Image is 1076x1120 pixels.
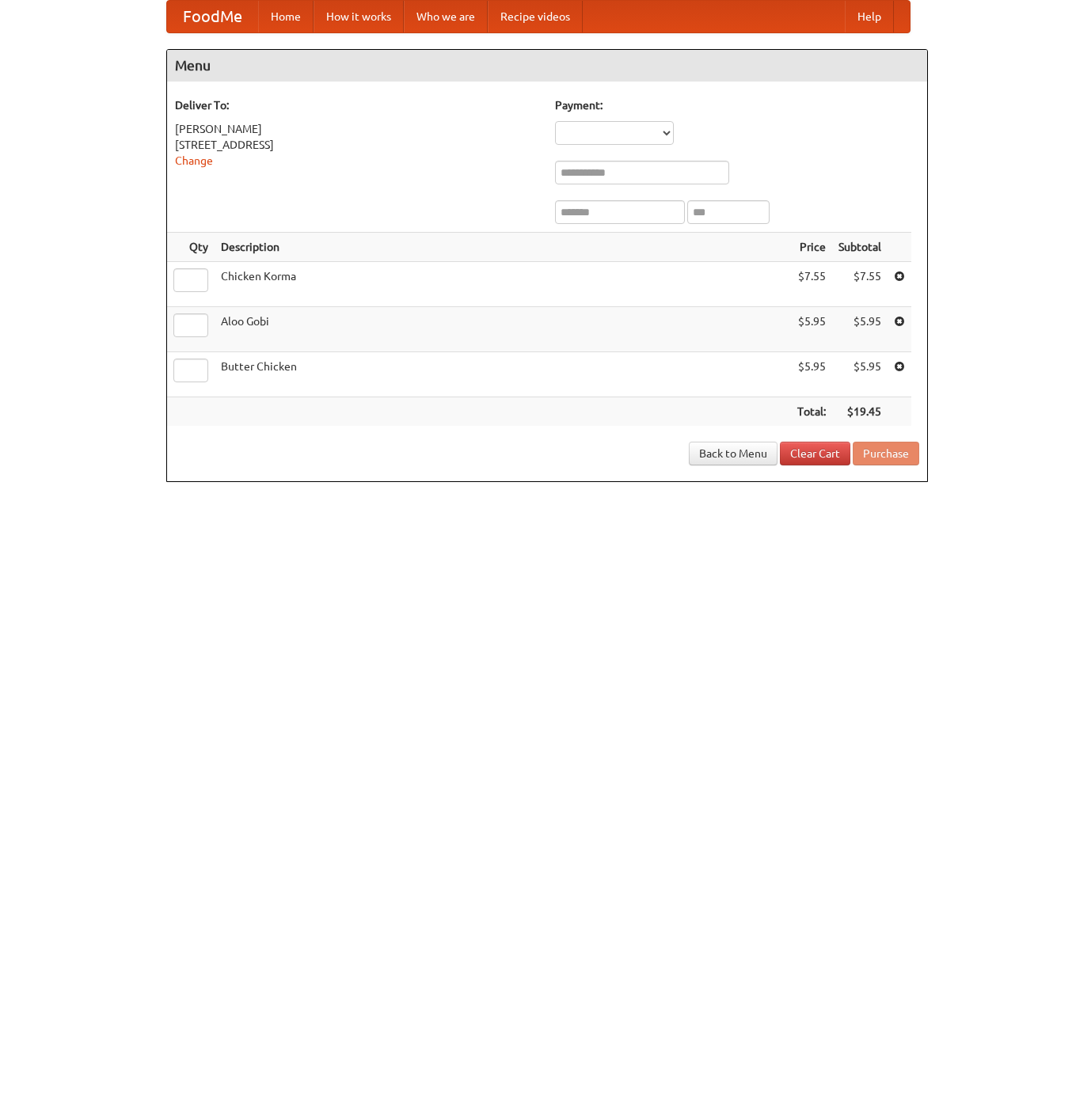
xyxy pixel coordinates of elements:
[832,307,888,352] td: $5.95
[555,97,919,113] h5: Payment:
[832,233,888,262] th: Subtotal
[175,121,539,137] div: [PERSON_NAME]
[791,262,832,307] td: $7.55
[780,442,850,465] a: Clear Cart
[832,397,888,427] th: $19.45
[314,1,404,32] a: How it works
[791,352,832,397] td: $5.95
[258,1,314,32] a: Home
[791,233,832,262] th: Price
[167,1,258,32] a: FoodMe
[853,442,919,465] button: Purchase
[791,307,832,352] td: $5.95
[832,262,888,307] td: $7.55
[404,1,488,32] a: Who we are
[215,262,791,307] td: Chicken Korma
[215,233,791,262] th: Description
[215,307,791,352] td: Aloo Gobi
[791,397,832,427] th: Total:
[832,352,888,397] td: $5.95
[175,154,213,167] a: Change
[175,137,539,153] div: [STREET_ADDRESS]
[215,352,791,397] td: Butter Chicken
[845,1,894,32] a: Help
[167,233,215,262] th: Qty
[175,97,539,113] h5: Deliver To:
[689,442,778,465] a: Back to Menu
[167,50,927,82] h4: Menu
[488,1,583,32] a: Recipe videos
